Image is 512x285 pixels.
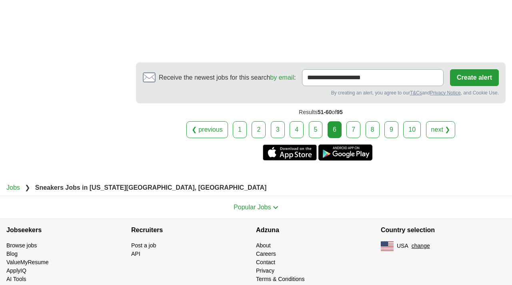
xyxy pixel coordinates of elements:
[256,242,271,249] a: About
[256,276,304,282] a: Terms & Conditions
[234,204,271,211] span: Popular Jobs
[159,73,296,82] span: Receive the newest jobs for this search :
[6,276,26,282] a: AI Tools
[233,121,247,138] a: 1
[309,121,323,138] a: 5
[136,103,506,121] div: Results of
[252,121,266,138] a: 2
[273,206,278,209] img: toggle icon
[263,145,317,161] a: Get the iPhone app
[412,242,430,250] button: change
[271,121,285,138] a: 3
[381,241,394,251] img: US flag
[366,121,380,138] a: 8
[346,121,360,138] a: 7
[430,90,461,96] a: Privacy Notice
[318,109,332,115] span: 51-60
[143,89,499,96] div: By creating an alert, you agree to our and , and Cookie Use.
[270,74,294,81] a: by email
[6,251,18,257] a: Blog
[318,145,372,161] a: Get the Android app
[328,121,342,138] div: 6
[6,267,26,274] a: ApplyIQ
[186,121,228,138] a: ❮ previous
[256,259,275,265] a: Contact
[336,109,343,115] span: 95
[426,121,456,138] a: next ❯
[290,121,304,138] a: 4
[397,242,408,250] span: USA
[131,242,156,249] a: Post a job
[6,184,20,191] a: Jobs
[410,90,422,96] a: T&Cs
[384,121,398,138] a: 9
[25,184,30,191] span: ❯
[381,219,506,241] h4: Country selection
[450,69,499,86] button: Create alert
[256,251,276,257] a: Careers
[131,251,140,257] a: API
[403,121,421,138] a: 10
[6,242,37,249] a: Browse jobs
[6,259,49,265] a: ValueMyResume
[256,267,274,274] a: Privacy
[35,184,267,191] strong: Sneakers Jobs in [US_STATE][GEOGRAPHIC_DATA], [GEOGRAPHIC_DATA]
